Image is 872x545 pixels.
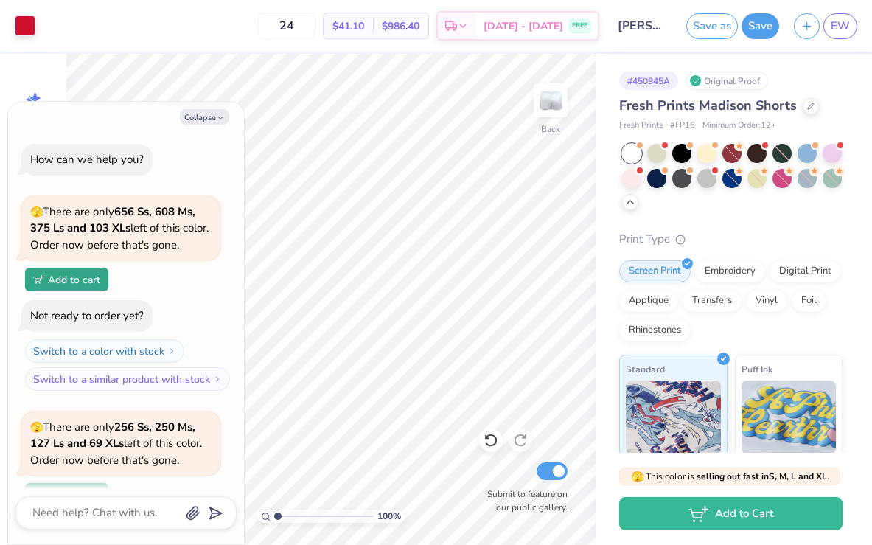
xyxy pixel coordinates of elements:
[619,119,663,132] span: Fresh Prints
[626,381,721,454] img: Standard
[30,308,144,323] div: Not ready to order yet?
[702,119,776,132] span: Minimum Order: 12 +
[619,231,843,248] div: Print Type
[25,268,108,291] button: Add to cart
[697,471,827,482] strong: selling out fast in S, M, L and XL
[619,72,678,90] div: # 450945A
[619,260,691,282] div: Screen Print
[25,339,184,363] button: Switch to a color with stock
[30,420,43,434] span: 🫣
[258,13,315,39] input: – –
[167,347,176,355] img: Switch to a color with stock
[30,204,209,252] span: There are only left of this color. Order now before that's gone.
[382,18,419,34] span: $986.40
[541,122,560,136] div: Back
[670,119,695,132] span: # FP16
[619,319,691,341] div: Rhinestones
[742,361,772,377] span: Puff Ink
[33,275,43,284] img: Add to cart
[536,86,565,115] img: Back
[792,290,826,312] div: Foil
[180,109,229,125] button: Collapse
[686,13,738,39] button: Save as
[377,510,401,523] span: 100 %
[695,260,765,282] div: Embroidery
[30,420,202,468] span: There are only left of this color. Order now before that's gone.
[572,21,587,31] span: FREE
[631,470,829,483] span: This color is .
[746,290,787,312] div: Vinyl
[631,470,643,484] span: 🫣
[479,487,568,514] label: Submit to feature on our public gallery.
[484,18,563,34] span: [DATE] - [DATE]
[25,483,108,507] button: Add to cart
[742,381,837,454] img: Puff Ink
[686,72,768,90] div: Original Proof
[683,290,742,312] div: Transfers
[619,290,678,312] div: Applique
[30,205,43,219] span: 🫣
[619,497,843,530] button: Add to Cart
[332,18,364,34] span: $41.10
[30,152,144,167] div: How can we help you?
[626,361,665,377] span: Standard
[25,367,230,391] button: Switch to a similar product with stock
[619,97,797,114] span: Fresh Prints Madison Shorts
[770,260,841,282] div: Digital Print
[742,13,779,39] button: Save
[831,18,850,35] span: EW
[213,375,222,383] img: Switch to a similar product with stock
[607,11,679,41] input: Untitled Design
[823,13,857,39] a: EW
